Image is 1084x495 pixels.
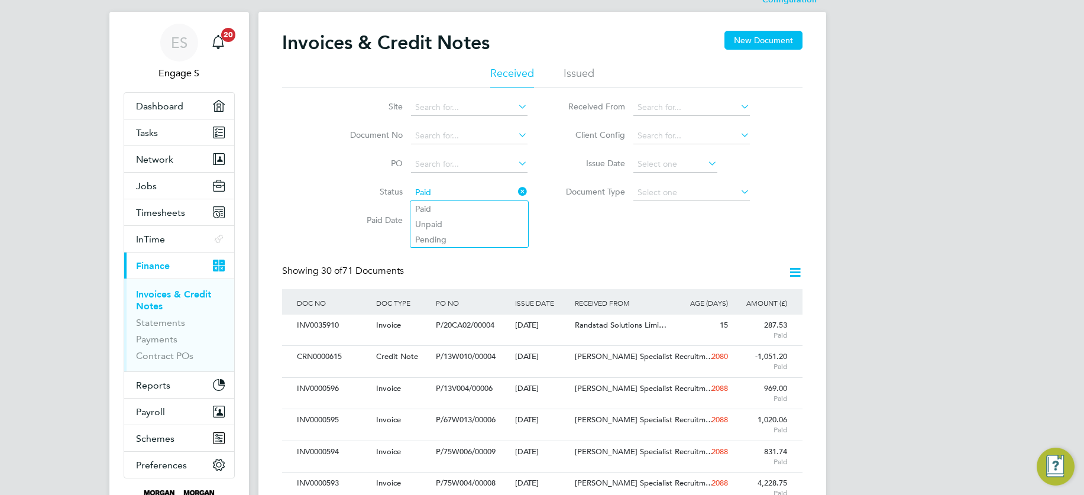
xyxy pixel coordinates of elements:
[124,173,234,199] button: Jobs
[136,289,211,312] a: Invoices & Credit Notes
[575,320,666,330] span: Randstad Solutions Limi…
[171,35,187,50] span: ES
[124,372,234,398] button: Reports
[136,207,185,218] span: Timesheets
[436,320,494,330] span: P/20CA02/00004
[731,289,791,316] div: AMOUNT (£)
[136,154,173,165] span: Network
[564,66,594,88] li: Issued
[633,99,750,116] input: Search for...
[136,406,165,418] span: Payroll
[720,320,728,330] span: 15
[124,146,234,172] button: Network
[411,128,528,144] input: Search for...
[124,425,234,451] button: Schemes
[124,93,234,119] a: Dashboard
[321,265,342,277] span: 30 of
[575,478,713,488] span: [PERSON_NAME] Specialist Recruitm…
[335,130,403,140] label: Document No
[294,289,373,316] div: DOC NO
[410,216,528,232] li: Unpaid
[411,185,528,201] input: Select one
[124,226,234,252] button: InTime
[512,346,572,368] div: [DATE]
[711,447,728,457] span: 2088
[512,378,572,400] div: [DATE]
[124,66,235,80] span: Engage S
[376,351,418,361] span: Credit Note
[436,478,496,488] span: P/75W004/00008
[633,156,717,173] input: Select one
[373,289,433,316] div: DOC TYPE
[433,289,512,316] div: PO NO
[731,346,791,377] div: -1,051.20
[411,156,528,173] input: Search for...
[376,415,401,425] span: Invoice
[294,346,373,368] div: CRN0000615
[575,415,713,425] span: [PERSON_NAME] Specialist Recruitm…
[557,186,625,197] label: Document Type
[282,265,406,277] div: Showing
[136,127,158,138] span: Tasks
[294,441,373,463] div: INV0000594
[411,99,528,116] input: Search for...
[410,201,528,216] li: Paid
[376,478,401,488] span: Invoice
[734,425,788,435] span: Paid
[124,253,234,279] button: Finance
[711,478,728,488] span: 2088
[711,383,728,393] span: 2088
[490,66,534,88] li: Received
[136,317,185,328] a: Statements
[557,158,625,169] label: Issue Date
[512,315,572,337] div: [DATE]
[436,383,493,393] span: P/13V004/00006
[731,409,791,440] div: 1,020.06
[136,101,183,112] span: Dashboard
[376,320,401,330] span: Invoice
[633,185,750,201] input: Select one
[557,101,625,112] label: Received From
[124,119,234,145] a: Tasks
[724,31,803,50] button: New Document
[557,130,625,140] label: Client Config
[572,289,671,316] div: RECEIVED FROM
[221,28,235,42] span: 20
[711,415,728,425] span: 2088
[734,457,788,467] span: Paid
[731,441,791,472] div: 831.74
[294,409,373,431] div: INV0000595
[294,473,373,494] div: INV0000593
[512,473,572,494] div: [DATE]
[734,362,788,371] span: Paid
[335,215,403,225] label: Paid Date
[1037,448,1075,486] button: Engage Resource Center
[206,24,230,62] a: 20
[734,331,788,340] span: Paid
[136,260,170,271] span: Finance
[734,394,788,403] span: Paid
[282,31,490,54] h2: Invoices & Credit Notes
[436,351,496,361] span: P/13W010/00004
[731,315,791,345] div: 287.53
[124,399,234,425] button: Payroll
[124,452,234,478] button: Preferences
[294,378,373,400] div: INV0000596
[671,289,731,316] div: AGE (DAYS)
[335,101,403,112] label: Site
[136,460,187,471] span: Preferences
[136,433,174,444] span: Schemes
[575,383,713,393] span: [PERSON_NAME] Specialist Recruitm…
[335,158,403,169] label: PO
[335,186,403,197] label: Status
[575,351,713,361] span: [PERSON_NAME] Specialist Recruitm…
[512,289,572,316] div: ISSUE DATE
[575,447,713,457] span: [PERSON_NAME] Specialist Recruitm…
[512,441,572,463] div: [DATE]
[436,415,496,425] span: P/67W013/00006
[436,447,496,457] span: P/75W006/00009
[376,383,401,393] span: Invoice
[321,265,404,277] span: 71 Documents
[731,378,791,409] div: 969.00
[136,180,157,192] span: Jobs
